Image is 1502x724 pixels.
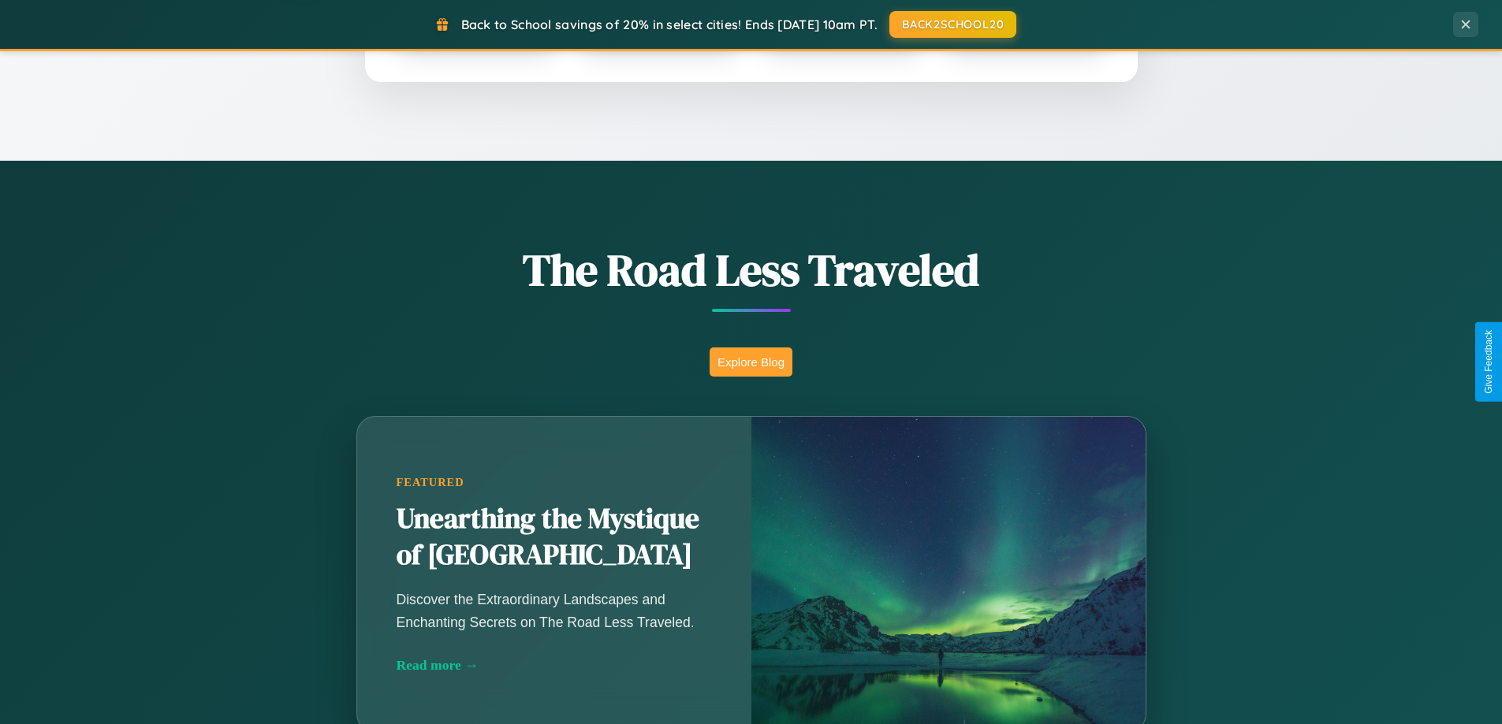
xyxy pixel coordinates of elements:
[397,476,712,489] div: Featured
[397,501,712,574] h2: Unearthing the Mystique of [GEOGRAPHIC_DATA]
[710,347,792,377] button: Explore Blog
[461,17,878,32] span: Back to School savings of 20% in select cities! Ends [DATE] 10am PT.
[397,588,712,633] p: Discover the Extraordinary Landscapes and Enchanting Secrets on The Road Less Traveled.
[278,239,1224,300] h1: The Road Less Traveled
[397,657,712,674] div: Read more →
[889,11,1016,38] button: BACK2SCHOOL20
[1483,330,1494,394] div: Give Feedback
